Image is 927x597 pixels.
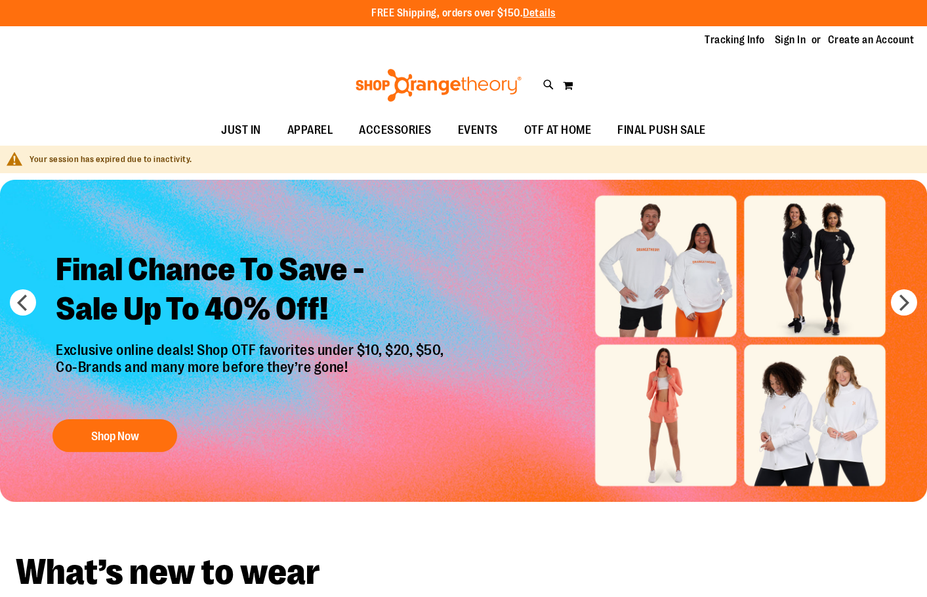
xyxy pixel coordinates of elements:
[891,289,917,316] button: next
[604,115,719,146] a: FINAL PUSH SALE
[208,115,274,146] a: JUST IN
[354,69,524,102] img: Shop Orangetheory
[346,115,445,146] a: ACCESSORIES
[828,33,915,47] a: Create an Account
[511,115,605,146] a: OTF AT HOME
[359,115,432,145] span: ACCESSORIES
[287,115,333,145] span: APPAREL
[524,115,592,145] span: OTF AT HOME
[46,240,457,459] a: Final Chance To Save -Sale Up To 40% Off! Exclusive online deals! Shop OTF favorites under $10, $...
[445,115,511,146] a: EVENTS
[46,240,457,342] h2: Final Chance To Save - Sale Up To 40% Off!
[617,115,706,145] span: FINAL PUSH SALE
[52,419,177,452] button: Shop Now
[30,154,914,166] div: Your session has expired due to inactivity.
[46,342,457,406] p: Exclusive online deals! Shop OTF favorites under $10, $20, $50, Co-Brands and many more before th...
[274,115,346,146] a: APPAREL
[371,6,556,21] p: FREE Shipping, orders over $150.
[523,7,556,19] a: Details
[705,33,765,47] a: Tracking Info
[221,115,261,145] span: JUST IN
[458,115,498,145] span: EVENTS
[16,554,911,590] h2: What’s new to wear
[10,289,36,316] button: prev
[775,33,806,47] a: Sign In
